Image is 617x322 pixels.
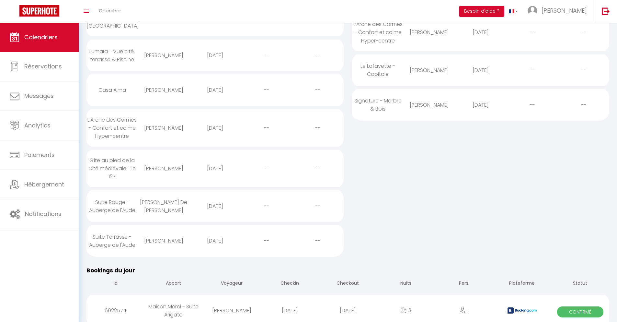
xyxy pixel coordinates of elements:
[508,307,537,314] img: booking2.png
[557,306,604,317] span: Confirmé
[24,92,54,100] span: Messages
[506,22,558,43] div: --
[404,22,455,43] div: [PERSON_NAME]
[138,79,189,101] div: [PERSON_NAME]
[138,45,189,66] div: [PERSON_NAME]
[86,300,144,321] div: 6922574
[138,230,189,251] div: [PERSON_NAME]
[377,300,435,321] div: 3
[261,300,319,321] div: [DATE]
[241,196,292,217] div: --
[352,55,404,85] div: Le Lafayette - Capitole
[241,230,292,251] div: --
[542,6,587,15] span: [PERSON_NAME]
[25,210,62,218] span: Notifications
[241,158,292,179] div: --
[404,60,455,81] div: [PERSON_NAME]
[24,62,62,70] span: Réservations
[292,79,344,101] div: --
[99,7,121,14] span: Chercher
[292,45,344,66] div: --
[241,45,292,66] div: --
[189,230,241,251] div: [DATE]
[86,150,138,187] div: Gîte au pied de la Cité médiévale - le 127
[86,109,138,147] div: L’Arche des Carmes - Confort et calme Hyper-centre
[292,158,344,179] div: --
[241,117,292,138] div: --
[189,79,241,101] div: [DATE]
[19,5,59,17] img: Super Booking
[459,6,504,17] button: Besoin d'aide ?
[189,117,241,138] div: [DATE]
[189,196,241,217] div: [DATE]
[86,79,138,101] div: Casa Alma
[138,158,189,179] div: [PERSON_NAME]
[86,192,138,221] div: Suite Rouge - Auberge de l'Aude
[558,94,609,115] div: --
[435,300,493,321] div: 1
[558,60,609,81] div: --
[319,275,377,293] th: Checkout
[455,60,507,81] div: [DATE]
[435,275,493,293] th: Pers.
[404,94,455,115] div: [PERSON_NAME]
[506,94,558,115] div: --
[86,41,138,70] div: Lumaïa - Vue cité, terrasse & Piscine
[292,117,344,138] div: --
[292,196,344,217] div: --
[86,226,138,256] div: Suite Terrasse - Auberge de l'Aude
[352,14,404,51] div: L’Arche des Carmes - Confort et calme Hyper-centre
[189,45,241,66] div: [DATE]
[24,121,51,129] span: Analytics
[558,22,609,43] div: --
[602,7,610,15] img: logout
[86,267,135,274] span: Bookings du jour
[319,300,377,321] div: [DATE]
[493,275,551,293] th: Plateforme
[292,230,344,251] div: --
[138,192,189,221] div: [PERSON_NAME] De [PERSON_NAME]
[138,117,189,138] div: [PERSON_NAME]
[203,300,261,321] div: [PERSON_NAME]
[24,33,58,41] span: Calendriers
[528,6,537,16] img: ...
[24,180,64,188] span: Hébergement
[455,94,507,115] div: [DATE]
[352,90,404,119] div: Signature - Marbre & Bois
[189,158,241,179] div: [DATE]
[506,60,558,81] div: --
[86,275,144,293] th: Id
[261,275,319,293] th: Checkin
[24,151,55,159] span: Paiements
[377,275,435,293] th: Nuits
[551,275,609,293] th: Statut
[241,79,292,101] div: --
[455,22,507,43] div: [DATE]
[203,275,261,293] th: Voyageur
[144,275,202,293] th: Appart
